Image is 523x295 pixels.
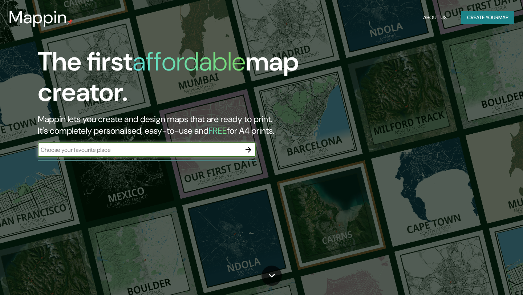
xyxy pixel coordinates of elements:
[133,45,246,78] h1: affordable
[38,113,299,137] h2: Mappin lets you create and design maps that are ready to print. It's completely personalised, eas...
[461,11,514,24] button: Create yourmap
[38,47,299,113] h1: The first map creator.
[9,7,67,28] h3: Mappin
[67,19,73,25] img: mappin-pin
[38,146,241,154] input: Choose your favourite place
[208,125,227,136] h5: FREE
[420,11,450,24] button: About Us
